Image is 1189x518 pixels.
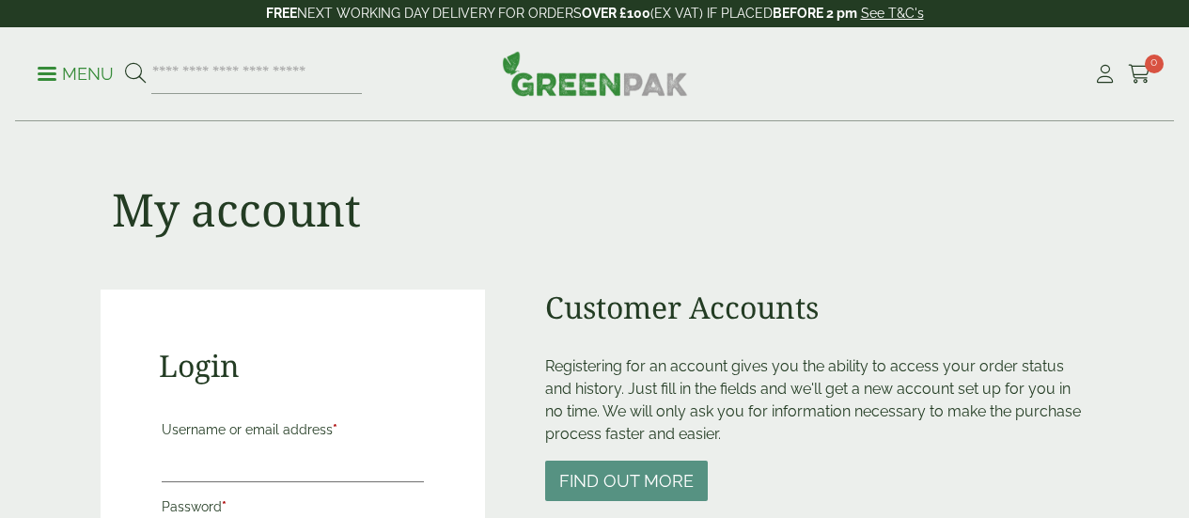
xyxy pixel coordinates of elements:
[38,63,114,86] p: Menu
[266,6,297,21] strong: FREE
[545,461,708,501] button: Find out more
[545,290,1088,325] h2: Customer Accounts
[1128,60,1151,88] a: 0
[582,6,650,21] strong: OVER £100
[112,182,361,237] h1: My account
[1145,55,1164,73] span: 0
[1128,65,1151,84] i: Cart
[545,355,1088,446] p: Registering for an account gives you the ability to access your order status and history. Just fi...
[545,473,708,491] a: Find out more
[38,63,114,82] a: Menu
[773,6,857,21] strong: BEFORE 2 pm
[162,416,425,443] label: Username or email address
[1093,65,1117,84] i: My Account
[861,6,924,21] a: See T&C's
[159,348,428,384] h2: Login
[502,51,688,96] img: GreenPak Supplies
